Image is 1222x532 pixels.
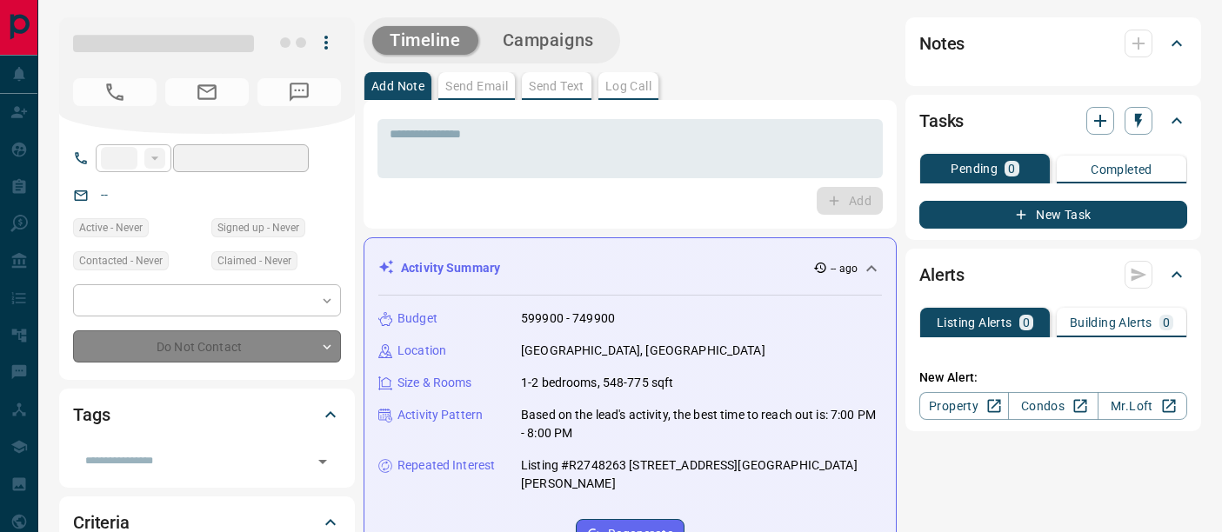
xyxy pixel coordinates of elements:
div: Alerts [919,254,1187,296]
p: -- ago [831,261,858,276]
p: Activity Pattern [397,406,483,424]
button: Open [311,449,335,474]
div: Activity Summary-- ago [378,252,882,284]
p: Building Alerts [1070,316,1152,329]
p: Activity Summary [401,259,500,277]
span: Active - Never [79,219,143,236]
span: Contacted - Never [79,252,163,269]
p: Pending [951,163,998,175]
h2: Alerts [919,261,965,289]
p: [GEOGRAPHIC_DATA], [GEOGRAPHIC_DATA] [521,342,765,360]
div: Tags [73,394,341,436]
p: Listing Alerts [937,316,1012,329]
p: Location [397,342,446,360]
button: New Task [919,201,1187,229]
a: -- [101,188,108,202]
span: No Email [165,78,249,106]
a: Condos [1008,392,1098,420]
a: Mr.Loft [1098,392,1187,420]
p: 0 [1163,316,1170,329]
button: Campaigns [485,26,611,55]
p: 0 [1008,163,1015,175]
button: Timeline [372,26,478,55]
p: Repeated Interest [397,456,495,475]
p: 0 [1023,316,1030,329]
p: Add Note [371,80,424,92]
a: Property [919,392,1009,420]
p: 599900 - 749900 [521,309,615,328]
div: Tasks [919,100,1187,142]
p: Budget [397,309,437,328]
h2: Tags [73,401,110,429]
div: Do Not Contact [73,330,341,362]
span: Signed up - Never [217,219,299,236]
p: Listing #R2748263 [STREET_ADDRESS][GEOGRAPHIC_DATA][PERSON_NAME] [521,456,882,493]
p: 1-2 bedrooms, 548-775 sqft [521,374,673,392]
p: Based on the lead's activity, the best time to reach out is: 7:00 PM - 8:00 PM [521,406,882,442]
span: No Number [73,78,157,106]
div: Notes [919,23,1187,64]
h2: Notes [919,30,965,57]
span: No Number [257,78,341,106]
span: Claimed - Never [217,252,291,269]
p: New Alert: [919,369,1187,387]
h2: Tasks [919,107,964,135]
p: Completed [1091,163,1152,176]
p: Size & Rooms [397,374,472,392]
